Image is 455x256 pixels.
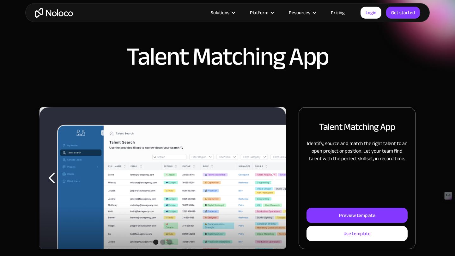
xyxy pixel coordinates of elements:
[261,107,286,249] div: next slide
[160,240,165,245] div: Show slide 2 of 3
[35,8,73,18] a: home
[339,211,375,219] div: Preview template
[289,9,310,17] div: Resources
[203,9,242,17] div: Solutions
[319,120,395,133] h2: Talent Matching App
[153,240,158,245] div: Show slide 1 of 3
[211,9,229,17] div: Solutions
[306,226,408,241] a: Use template
[39,107,286,249] div: 1 of 3
[39,107,286,249] div: carousel
[242,9,281,17] div: Platform
[386,7,420,19] a: Get started
[250,9,268,17] div: Platform
[167,240,172,245] div: Show slide 3 of 3
[343,230,371,238] div: Use template
[306,140,408,162] p: Identify, source and match the right talent to an open project or position. Let your team find ta...
[323,9,353,17] a: Pricing
[306,208,408,223] a: Preview template
[361,7,381,19] a: Login
[126,44,329,69] h1: Talent Matching App
[39,107,65,249] div: previous slide
[281,9,323,17] div: Resources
